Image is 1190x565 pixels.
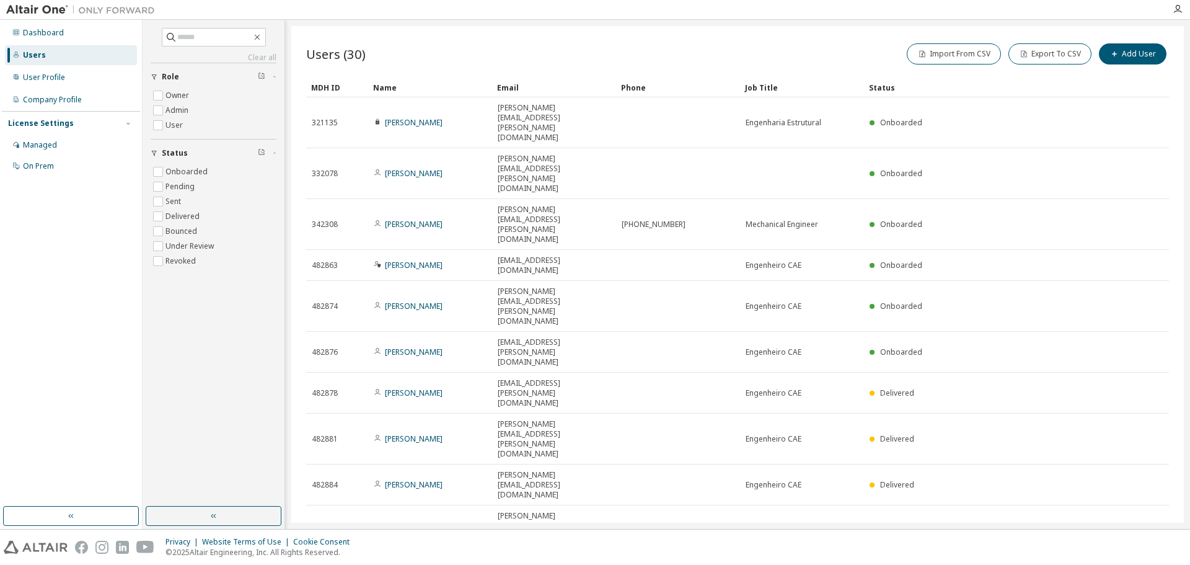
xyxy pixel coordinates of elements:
button: Role [151,63,276,91]
span: 482876 [312,347,338,357]
span: Status [162,148,188,158]
span: Engenheiro CAE [746,434,801,444]
a: [PERSON_NAME] [385,168,443,179]
span: [PERSON_NAME][EMAIL_ADDRESS][PERSON_NAME][DOMAIN_NAME] [498,287,610,326]
span: 482863 [312,260,338,270]
img: Altair One [6,4,161,16]
span: Role [162,72,179,82]
button: Export To CSV [1008,43,1091,65]
div: Phone [621,78,735,97]
button: Status [151,140,276,167]
span: Clear filter [258,148,265,158]
span: Delivered [880,434,914,444]
a: [PERSON_NAME] [385,479,443,490]
span: 482884 [312,480,338,490]
a: [PERSON_NAME] [385,260,443,270]
div: User Profile [23,73,65,82]
div: Managed [23,140,57,150]
span: [PERSON_NAME][EMAIL_ADDRESS][PERSON_NAME][DOMAIN_NAME] [498,103,610,143]
span: [PERSON_NAME][EMAIL_ADDRESS][PERSON_NAME][DOMAIN_NAME] [498,511,610,551]
a: [PERSON_NAME] [385,434,443,444]
span: Onboarded [880,347,922,357]
label: Bounced [165,224,200,239]
span: Onboarded [880,301,922,311]
div: Users [23,50,46,60]
div: Privacy [165,537,202,547]
span: [PERSON_NAME][EMAIL_ADDRESS][PERSON_NAME][DOMAIN_NAME] [498,205,610,244]
span: 342308 [312,220,338,229]
span: [PHONE_NUMBER] [622,220,685,229]
label: Revoked [165,254,198,269]
span: Engenheiro CAE [746,301,801,311]
a: [PERSON_NAME] [385,388,443,398]
span: Engenheiro CAE [746,347,801,357]
label: Pending [165,179,197,194]
span: Engenheiro CAE [746,480,801,490]
img: instagram.svg [95,541,108,554]
span: Users (30) [306,45,366,63]
label: Admin [165,103,191,118]
a: [PERSON_NAME] [385,219,443,229]
span: [PERSON_NAME][EMAIL_ADDRESS][PERSON_NAME][DOMAIN_NAME] [498,154,610,194]
span: Delivered [880,479,914,490]
label: Sent [165,194,183,209]
img: facebook.svg [75,541,88,554]
a: [PERSON_NAME] [385,301,443,311]
a: Clear all [151,53,276,63]
button: Add User [1099,43,1166,65]
p: © 2025 Altair Engineering, Inc. All Rights Reserved. [165,547,357,558]
div: Name [373,78,487,97]
span: Engenheiro CAE [746,388,801,398]
div: Dashboard [23,28,64,38]
label: Onboarded [165,164,210,179]
span: Onboarded [880,168,922,179]
label: Under Review [165,239,216,254]
span: Engenharia Estrutural [746,118,821,128]
a: [PERSON_NAME] [385,347,443,357]
div: Company Profile [23,95,82,105]
span: Clear filter [258,72,265,82]
a: [PERSON_NAME] [385,117,443,128]
div: Status [869,78,1104,97]
label: Delivered [165,209,202,224]
span: Onboarded [880,117,922,128]
label: User [165,118,185,133]
div: Job Title [745,78,859,97]
span: Onboarded [880,219,922,229]
label: Owner [165,88,192,103]
span: [EMAIL_ADDRESS][PERSON_NAME][DOMAIN_NAME] [498,378,610,408]
span: [EMAIL_ADDRESS][DOMAIN_NAME] [498,256,610,275]
img: altair_logo.svg [4,541,68,554]
span: 332078 [312,169,338,179]
div: On Prem [23,161,54,171]
span: [EMAIL_ADDRESS][PERSON_NAME][DOMAIN_NAME] [498,337,610,367]
span: 482878 [312,388,338,398]
span: Delivered [880,388,914,398]
div: MDH ID [311,78,363,97]
span: [PERSON_NAME][EMAIL_ADDRESS][DOMAIN_NAME] [498,470,610,500]
div: Cookie Consent [293,537,357,547]
span: Engenheiro CAE [746,260,801,270]
span: [PERSON_NAME][EMAIL_ADDRESS][PERSON_NAME][DOMAIN_NAME] [498,419,610,459]
div: Website Terms of Use [202,537,293,547]
img: youtube.svg [136,541,154,554]
span: 321135 [312,118,338,128]
img: linkedin.svg [116,541,129,554]
div: License Settings [8,118,74,128]
div: Email [497,78,611,97]
span: Onboarded [880,260,922,270]
span: 482874 [312,301,338,311]
button: Import From CSV [907,43,1001,65]
span: Mechanical Engineer [746,220,818,229]
span: 482881 [312,434,338,444]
